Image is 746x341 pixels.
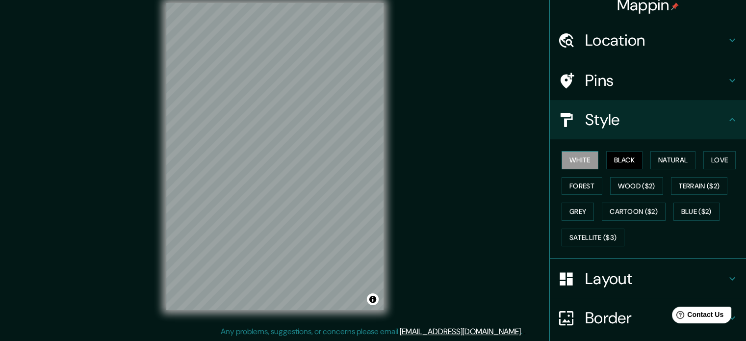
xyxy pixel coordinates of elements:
[610,177,663,195] button: Wood ($2)
[550,100,746,139] div: Style
[585,30,726,50] h4: Location
[650,151,695,169] button: Natural
[550,21,746,60] div: Location
[703,151,736,169] button: Love
[585,71,726,90] h4: Pins
[221,326,522,338] p: Any problems, suggestions, or concerns please email .
[562,177,602,195] button: Forest
[550,259,746,298] div: Layout
[585,269,726,289] h4: Layout
[367,293,379,305] button: Toggle attribution
[602,203,666,221] button: Cartoon ($2)
[585,308,726,328] h4: Border
[562,229,624,247] button: Satellite ($3)
[166,3,384,310] canvas: Map
[585,110,726,130] h4: Style
[550,61,746,100] div: Pins
[671,2,679,10] img: pin-icon.png
[550,298,746,338] div: Border
[606,151,643,169] button: Black
[562,151,598,169] button: White
[524,326,526,338] div: .
[562,203,594,221] button: Grey
[671,177,728,195] button: Terrain ($2)
[659,303,735,330] iframe: Help widget launcher
[400,326,521,337] a: [EMAIL_ADDRESS][DOMAIN_NAME]
[673,203,720,221] button: Blue ($2)
[522,326,524,338] div: .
